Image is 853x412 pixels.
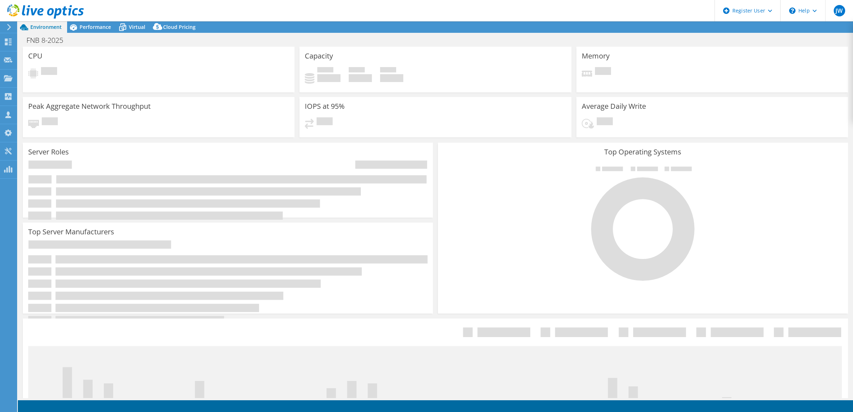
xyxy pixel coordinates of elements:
h3: Server Roles [28,148,69,156]
span: Pending [597,117,613,127]
span: Used [317,67,333,74]
h3: Average Daily Write [582,102,646,110]
span: Performance [80,24,111,30]
span: JW [834,5,845,16]
h3: IOPS at 95% [305,102,345,110]
h3: Top Operating Systems [443,148,843,156]
span: Pending [42,117,58,127]
span: Cloud Pricing [163,24,196,30]
h3: Capacity [305,52,333,60]
span: Pending [41,67,57,77]
h1: FNB 8-2025 [23,36,74,44]
span: Free [349,67,365,74]
svg: \n [789,7,796,14]
h3: CPU [28,52,42,60]
h3: Peak Aggregate Network Throughput [28,102,151,110]
h4: 0 GiB [380,74,403,82]
span: Environment [30,24,62,30]
span: Pending [595,67,611,77]
h4: 0 GiB [349,74,372,82]
span: Total [380,67,396,74]
h3: Memory [582,52,610,60]
h3: Top Server Manufacturers [28,228,114,236]
h4: 0 GiB [317,74,340,82]
span: Virtual [129,24,145,30]
span: Pending [317,117,333,127]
